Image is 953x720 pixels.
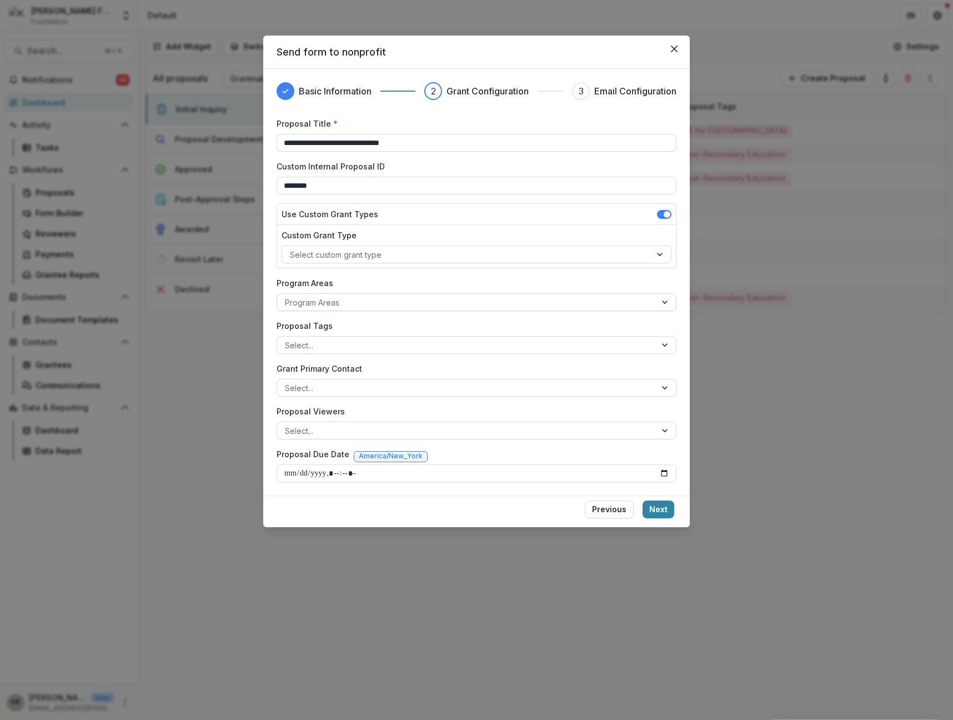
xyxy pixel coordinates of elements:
button: Close [665,40,683,58]
h3: Email Configuration [594,84,676,98]
button: Next [643,501,674,518]
label: Proposal Title [277,118,670,129]
div: Progress [277,82,676,100]
label: Program Areas [277,277,670,289]
label: Proposal Tags [277,320,670,332]
div: 2 [431,84,436,98]
h3: Grant Configuration [447,84,529,98]
span: America/New_York [359,452,423,460]
label: Use Custom Grant Types [282,208,378,220]
label: Custom Internal Proposal ID [277,161,670,172]
label: Proposal Viewers [277,406,670,417]
header: Send form to nonprofit [263,36,690,69]
label: Grant Primary Contact [277,363,670,374]
label: Proposal Due Date [277,448,349,460]
button: Previous [585,501,634,518]
div: 3 [579,84,584,98]
label: Custom Grant Type [282,229,665,241]
h3: Basic Information [299,84,372,98]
